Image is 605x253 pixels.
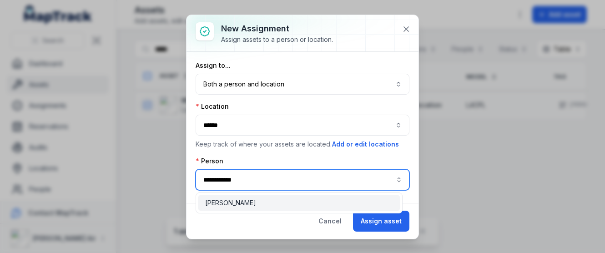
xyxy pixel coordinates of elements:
p: Keep track of who has your assets. [196,194,409,204]
button: Add or edit locations [332,139,399,149]
button: Cancel [311,211,349,232]
input: assignment-add:person-label [196,169,409,190]
span: [PERSON_NAME] [205,198,256,207]
p: Keep track of where your assets are located. [196,139,409,149]
h3: New assignment [221,22,333,35]
label: Assign to... [196,61,231,70]
div: Assign assets to a person or location. [221,35,333,44]
button: Assign asset [353,211,409,232]
button: Both a person and location [196,74,409,95]
label: Person [196,157,223,166]
label: Location [196,102,229,111]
